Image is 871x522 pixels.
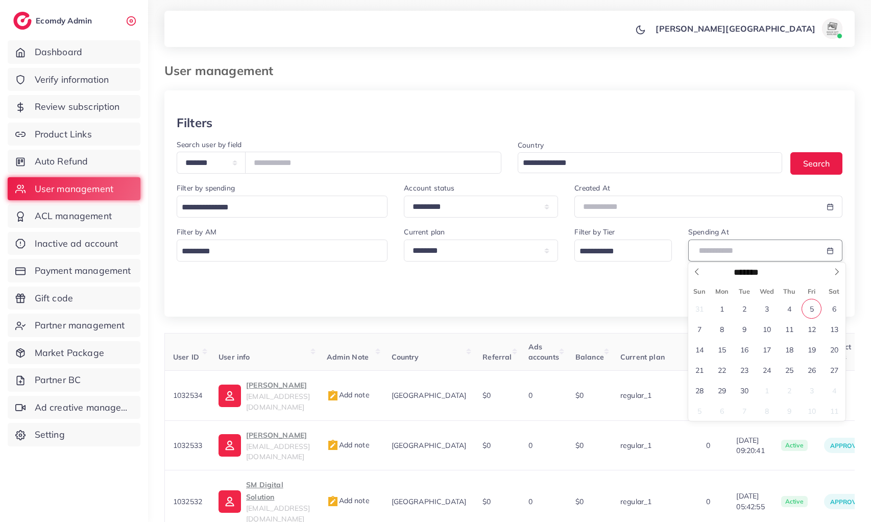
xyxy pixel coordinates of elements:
[219,352,250,362] span: User info
[8,232,140,255] a: Inactive ad account
[8,177,140,201] a: User management
[392,391,467,400] span: [GEOGRAPHIC_DATA]
[35,100,120,113] span: Review subscription
[35,373,81,387] span: Partner BC
[802,401,821,421] span: October 10, 2025
[824,299,844,319] span: September 6, 2025
[518,152,782,173] div: Search for option
[482,352,512,362] span: Referral
[574,240,672,262] div: Search for option
[173,352,199,362] span: User ID
[779,340,799,360] span: September 18, 2025
[688,227,729,237] label: Spending At
[575,352,604,362] span: Balance
[824,401,844,421] span: October 11, 2025
[327,390,370,399] span: Add note
[822,18,842,39] img: avatar
[712,299,732,319] span: September 1, 2025
[734,299,754,319] span: September 2, 2025
[327,439,339,452] img: admin_note.cdd0b510.svg
[177,115,212,130] h3: Filters
[35,292,73,305] span: Gift code
[327,390,339,402] img: admin_note.cdd0b510.svg
[13,12,32,30] img: logo
[246,442,310,461] span: [EMAIL_ADDRESS][DOMAIN_NAME]
[177,183,235,193] label: Filter by spending
[35,209,112,223] span: ACL management
[482,441,491,450] span: $0
[8,68,140,91] a: Verify information
[620,441,651,450] span: regular_1
[528,342,559,362] span: Ads accounts
[178,244,374,259] input: Search for option
[736,491,764,512] span: [DATE] 05:42:55
[219,385,241,407] img: ic-user-info.36bf1079.svg
[790,152,842,174] button: Search
[8,368,140,392] a: Partner BC
[36,16,94,26] h2: Ecomdy Admin
[8,341,140,365] a: Market Package
[8,314,140,337] a: Partner management
[650,18,846,39] a: [PERSON_NAME][GEOGRAPHIC_DATA]avatar
[8,40,140,64] a: Dashboard
[757,381,777,400] span: October 1, 2025
[689,381,709,400] span: September 28, 2025
[734,319,754,339] span: September 9, 2025
[824,340,844,360] span: September 20, 2025
[830,498,865,506] span: approved
[246,479,310,503] p: SM Digital Solution
[734,401,754,421] span: October 7, 2025
[177,139,241,150] label: Search user by field
[35,428,65,441] span: Setting
[327,496,370,505] span: Add note
[482,391,491,400] span: $0
[219,490,241,513] img: ic-user-info.36bf1079.svg
[164,63,281,78] h3: User management
[246,379,310,391] p: [PERSON_NAME]
[688,288,711,295] span: Sun
[824,319,844,339] span: September 13, 2025
[8,287,140,310] a: Gift code
[35,319,125,332] span: Partner management
[518,140,544,150] label: Country
[757,319,777,339] span: September 10, 2025
[219,429,310,462] a: [PERSON_NAME][EMAIL_ADDRESS][DOMAIN_NAME]
[35,237,118,250] span: Inactive ad account
[177,196,388,218] div: Search for option
[8,259,140,282] a: Payment management
[779,299,799,319] span: September 4, 2025
[392,497,467,506] span: [GEOGRAPHIC_DATA]
[734,340,754,360] span: September 16, 2025
[830,442,865,449] span: approved
[35,45,82,59] span: Dashboard
[779,381,799,400] span: October 2, 2025
[392,441,467,450] span: [GEOGRAPHIC_DATA]
[392,352,419,362] span: Country
[8,150,140,173] a: Auto Refund
[13,12,94,30] a: logoEcomdy Admin
[173,497,202,506] span: 1032532
[177,227,216,237] label: Filter by AM
[736,435,764,456] span: [DATE] 09:20:41
[8,95,140,118] a: Review subscription
[734,381,754,400] span: September 30, 2025
[620,352,665,362] span: Current plan
[574,227,615,237] label: Filter by Tier
[35,73,109,86] span: Verify information
[689,401,709,421] span: October 5, 2025
[781,440,808,451] span: active
[823,288,845,295] span: Sat
[689,319,709,339] span: September 7, 2025
[824,381,844,400] span: October 4, 2025
[327,352,369,362] span: Admin Note
[219,379,310,412] a: [PERSON_NAME][EMAIL_ADDRESS][DOMAIN_NAME]
[733,288,756,295] span: Tue
[778,288,801,295] span: Thu
[802,381,821,400] span: October 3, 2025
[482,497,491,506] span: $0
[219,434,241,457] img: ic-user-info.36bf1079.svg
[35,264,131,277] span: Payment management
[35,401,133,414] span: Ad creative management
[757,401,777,421] span: October 8, 2025
[575,497,584,506] span: $0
